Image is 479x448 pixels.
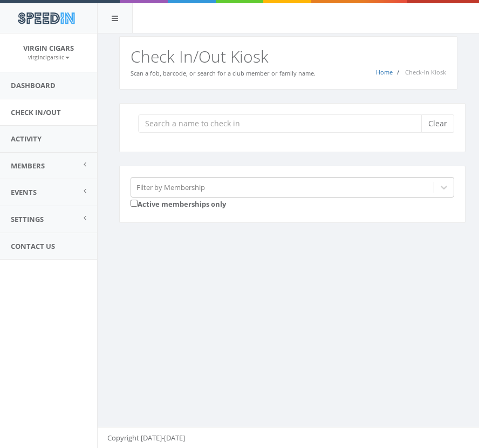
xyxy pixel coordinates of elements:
input: Search a name to check in [138,114,429,133]
h2: Check In/Out Kiosk [131,47,446,65]
label: Active memberships only [131,198,226,209]
button: Clear [421,114,454,133]
a: Home [376,68,393,76]
span: Check-In Kiosk [405,68,446,76]
img: speedin_logo.png [12,8,80,28]
div: Filter by Membership [136,182,205,192]
span: Virgin Cigars [23,43,74,53]
input: Active memberships only [131,200,138,207]
small: virgincigarsllc [28,53,70,61]
span: Settings [11,214,44,224]
span: Events [11,187,37,197]
span: Members [11,161,45,171]
small: Scan a fob, barcode, or search for a club member or family name. [131,69,316,77]
a: virgincigarsllc [28,52,70,62]
span: Contact Us [11,241,55,251]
